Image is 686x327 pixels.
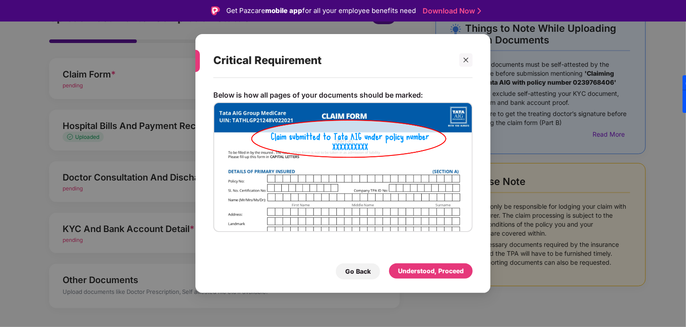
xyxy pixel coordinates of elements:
[213,90,423,100] p: Below is how all pages of your documents should be marked:
[463,57,469,63] span: close
[423,6,479,16] a: Download Now
[213,43,451,78] div: Critical Requirement
[265,6,302,15] strong: mobile app
[478,6,481,16] img: Stroke
[398,266,464,276] div: Understood, Proceed
[226,5,416,16] div: Get Pazcare for all your employee benefits need
[213,102,473,232] img: TATA_AIG_HI.png
[345,267,371,276] div: Go Back
[211,6,220,15] img: Logo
